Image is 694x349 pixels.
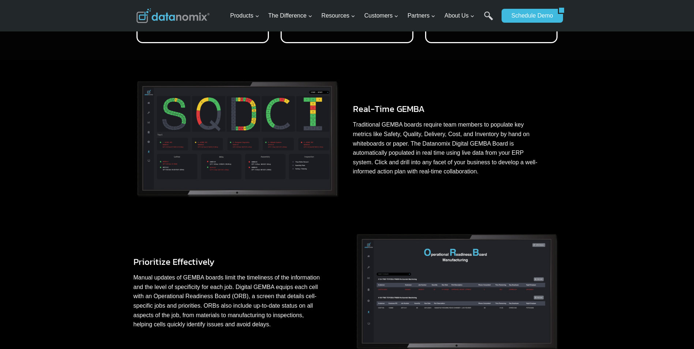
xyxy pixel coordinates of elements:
[134,78,341,201] img: The Datanomix Digital GEMBA Board is automatically populated in real time using live data from yo...
[165,30,198,37] span: Phone number
[502,9,558,23] a: Schedule Demo
[100,163,123,168] a: Privacy Policy
[230,11,259,20] span: Products
[134,255,324,269] h3: Prioritize Effectively
[143,21,259,32] h3: Insights Everywhere
[322,11,355,20] span: Resources
[484,11,493,28] a: Search
[353,102,543,116] h3: Real-Time GEMBA
[288,21,404,32] h3: Plug & Play
[136,8,210,23] img: Datanomix
[227,4,498,28] nav: Primary Navigation
[364,11,398,20] span: Customers
[165,0,188,7] span: Last Name
[353,120,543,176] p: Traditional GEMBA boards require team members to populate key metrics like Safety, Quality, Deliv...
[134,273,324,329] p: Manual updates of GEMBA boards limit the timeliness of the information and the level of specifici...
[408,11,435,20] span: Partners
[82,163,93,168] a: Terms
[432,21,548,32] h3: The Complete Picture
[444,11,474,20] span: About Us
[165,90,193,97] span: State/Region
[268,11,312,20] span: The Difference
